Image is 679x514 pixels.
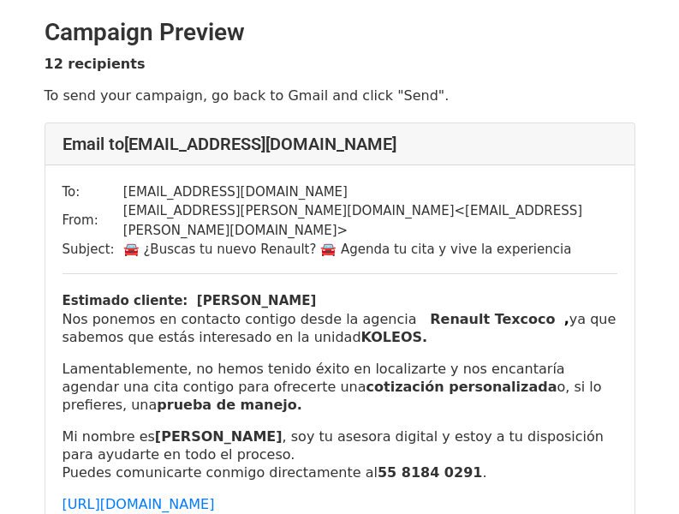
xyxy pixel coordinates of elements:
[366,379,557,395] b: cotización personalizada
[63,293,317,308] b: Estimado cliente: [PERSON_NAME]
[45,56,146,72] strong: 12 recipients
[63,134,617,154] h4: Email to [EMAIL_ADDRESS][DOMAIN_NAME]
[361,329,428,345] b: KOLEOS.
[63,240,123,260] td: Subject:
[63,427,617,481] p: Mi nombre es , soy tu asesora digital y estoy a tu disposición para ayudarte en todo el proceso. ...
[45,18,635,47] h2: Campaign Preview
[63,182,123,202] td: To:
[430,311,555,327] b: Renault Texcoco
[45,87,635,105] p: To send your campaign, go back to Gmail and click "Send".
[63,360,617,414] p: Lamentablemente, no hemos tenido éxito en localizarte y nos encantaría agendar una cita contigo p...
[155,428,283,445] strong: [PERSON_NAME]
[157,397,302,413] b: prueba de manejo.
[63,201,123,240] td: From:
[564,311,569,327] b: ,
[63,310,617,346] p: Nos ponemos en contacto contigo desde la agencia ya que sabemos que estás interesado en la unidad
[378,464,482,481] strong: 55 8184 0291
[123,201,617,240] td: [EMAIL_ADDRESS][PERSON_NAME][DOMAIN_NAME] < [EMAIL_ADDRESS][PERSON_NAME][DOMAIN_NAME] >
[63,496,215,512] a: [URL][DOMAIN_NAME]
[123,240,617,260] td: 🚘 ¿Buscas tu nuevo Renault? 🚘 Agenda tu cita y vive la experiencia
[123,182,617,202] td: [EMAIL_ADDRESS][DOMAIN_NAME]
